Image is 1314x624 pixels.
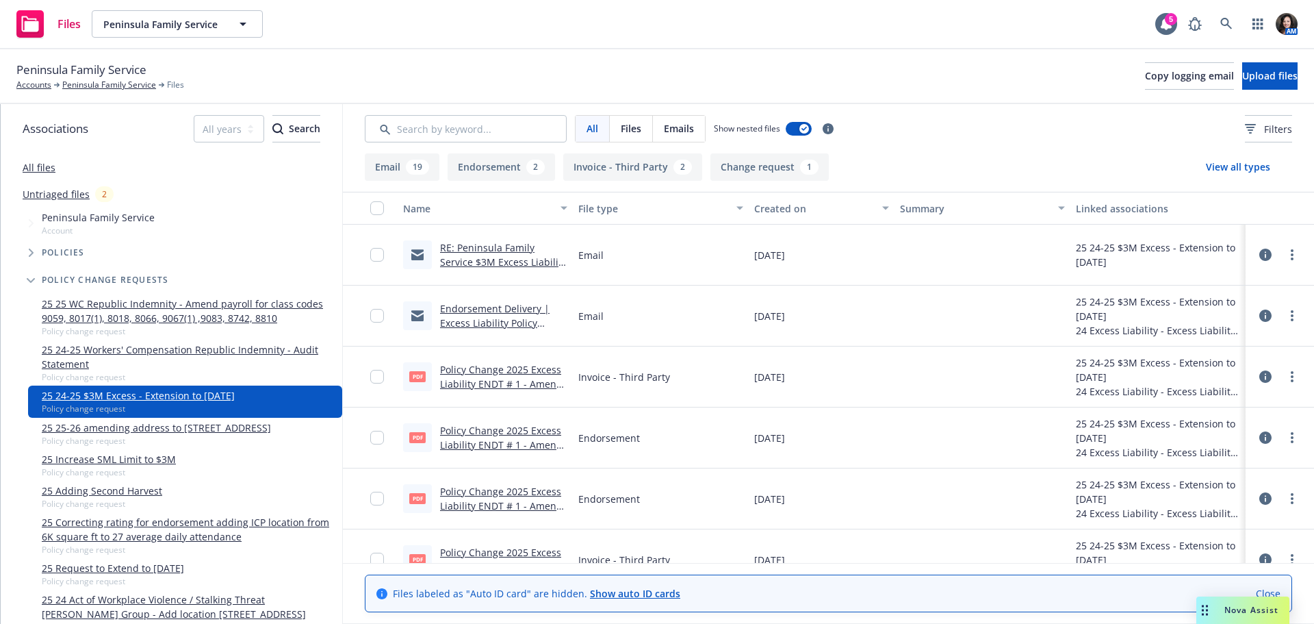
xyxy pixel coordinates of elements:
[1076,240,1240,269] div: 25 24-25 $3M Excess - Extension to [DATE]
[1264,122,1292,136] span: Filters
[42,276,168,284] span: Policy change requests
[1076,323,1240,338] div: 24 Excess Liability - Excess Liability $3M
[1284,369,1300,385] a: more
[754,309,785,323] span: [DATE]
[370,370,384,384] input: Toggle Row Selected
[1276,13,1298,35] img: photo
[894,192,1070,225] button: Summary
[573,192,748,225] button: File type
[370,492,384,506] input: Toggle Row Selected
[370,431,384,445] input: Toggle Row Selected
[16,61,146,79] span: Peninsula Family Service
[621,121,641,136] span: Files
[578,553,670,567] span: Invoice - Third Party
[1256,586,1280,601] a: Close
[1076,355,1240,384] div: 25 24-25 $3M Excess - Extension to [DATE]
[1181,10,1209,38] a: Report a Bug
[1076,384,1240,399] div: 24 Excess Liability - Excess Liability $3M
[900,201,1049,216] div: Summary
[42,466,176,478] span: Policy change request
[1076,416,1240,445] div: 25 24-25 $3M Excess - Extension to [DATE]
[1245,115,1292,142] button: Filters
[16,79,51,91] a: Accounts
[800,160,819,175] div: 1
[440,485,563,556] a: Policy Change 2025 Excess Liability ENDT # 1 - Amend policy expiration date to [DATE]; Add Umbrel...
[409,554,426,564] span: pdf
[1196,597,1289,624] button: Nova Assist
[42,435,271,447] span: Policy change request
[578,370,670,384] span: Invoice - Third Party
[440,424,563,495] a: Policy Change 2025 Excess Liability ENDT # 1 - Amend policy expiration date to [DATE]; Add Umbrel...
[448,153,555,181] button: Endorsement
[1284,429,1300,446] a: more
[95,186,114,202] div: 2
[1284,247,1300,263] a: more
[370,553,384,566] input: Toggle Row Selected
[92,10,263,38] button: Peninsula Family Service
[23,120,88,138] span: Associations
[42,575,184,587] span: Policy change request
[42,371,337,383] span: Policy change request
[664,121,694,136] span: Emails
[272,115,320,142] button: SearchSearch
[578,248,604,262] span: Email
[42,515,337,544] a: 25 Correcting rating for endorsement adding ICP location from 6K square ft to 27 average daily at...
[272,123,283,134] svg: Search
[23,161,55,174] a: All files
[409,371,426,382] span: pdf
[590,587,680,600] a: Show auto ID cards
[1076,477,1240,506] div: 25 24-25 $3M Excess - Extension to [DATE]
[42,421,271,435] a: 25 25-26 amending address to [STREET_ADDRESS]
[370,201,384,215] input: Select all
[42,325,337,337] span: Policy change request
[440,302,550,373] a: Endorsement Delivery | Excess Liability Policy Extension | Peninsula Family Service Pol# ELD30066...
[42,403,235,414] span: Policy change request
[370,309,384,323] input: Toggle Row Selected
[749,192,895,225] button: Created on
[1245,122,1292,136] span: Filters
[1242,69,1298,82] span: Upload files
[1070,192,1246,225] button: Linked associations
[1213,10,1240,38] a: Search
[578,309,604,323] span: Email
[1076,445,1240,460] div: 24 Excess Liability - Excess Liability $3M
[578,492,640,506] span: Endorsement
[1242,62,1298,90] button: Upload files
[754,201,875,216] div: Created on
[578,431,640,445] span: Endorsement
[42,388,235,403] a: 25 24-25 $3M Excess - Extension to [DATE]
[42,225,155,236] span: Account
[42,561,184,575] a: 25 Request to Extend to [DATE]
[398,192,573,225] button: Name
[393,586,680,601] span: Files labeled as "Auto ID card" are hidden.
[42,498,162,510] span: Policy change request
[42,544,337,556] span: Policy change request
[62,79,156,91] a: Peninsula Family Service
[673,160,692,175] div: 2
[42,592,337,621] a: 25 24 Act of Workplace Violence / Stalking Threat [PERSON_NAME] Group - Add location [STREET_ADDR...
[1184,153,1292,181] button: View all types
[365,115,567,142] input: Search by keyword...
[42,210,155,225] span: Peninsula Family Service
[563,153,702,181] button: Invoice - Third Party
[42,452,176,466] a: 25 Increase SML Limit to $3M
[406,160,429,175] div: 19
[1076,506,1240,521] div: 24 Excess Liability - Excess Liability $3M
[754,248,785,262] span: [DATE]
[1224,604,1278,616] span: Nova Assist
[714,123,780,134] span: Show nested files
[1076,201,1240,216] div: Linked associations
[42,484,162,498] a: 25 Adding Second Harvest
[754,553,785,567] span: [DATE]
[403,201,552,216] div: Name
[409,432,426,442] span: pdf
[754,431,785,445] span: [DATE]
[42,342,337,371] a: 25 24-25 Workers' Compensation Republic Indemnity - Audit Statement
[1145,62,1234,90] button: Copy logging email
[754,492,785,506] span: [DATE]
[710,153,829,181] button: Change request
[578,201,727,216] div: File type
[167,79,184,91] span: Files
[272,116,320,142] div: Search
[526,160,545,175] div: 2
